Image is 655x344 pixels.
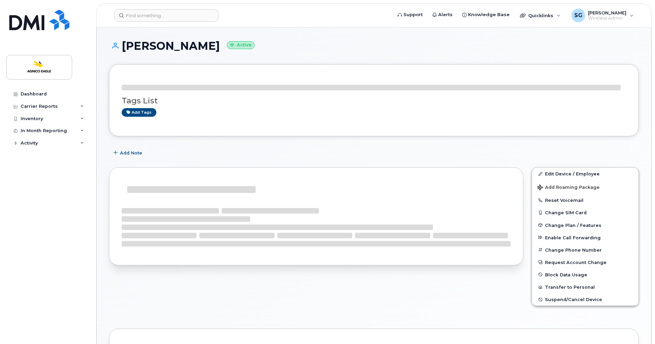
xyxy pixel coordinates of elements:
[532,281,639,293] button: Transfer to Personal
[532,194,639,206] button: Reset Voicemail
[122,96,626,105] h3: Tags List
[122,108,156,117] a: Add tags
[532,180,639,194] button: Add Roaming Package
[532,206,639,219] button: Change SIM Card
[227,41,255,49] small: Active
[532,231,639,244] button: Enable Call Forwarding
[545,222,601,228] span: Change Plan / Features
[532,168,639,180] a: Edit Device / Employee
[532,268,639,281] button: Block Data Usage
[109,40,639,52] h1: [PERSON_NAME]
[109,147,148,159] button: Add Note
[545,297,602,302] span: Suspend/Cancel Device
[532,293,639,306] button: Suspend/Cancel Device
[532,244,639,256] button: Change Phone Number
[120,150,142,156] span: Add Note
[537,185,600,191] span: Add Roaming Package
[545,235,601,240] span: Enable Call Forwarding
[532,219,639,231] button: Change Plan / Features
[532,256,639,268] button: Request Account Change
